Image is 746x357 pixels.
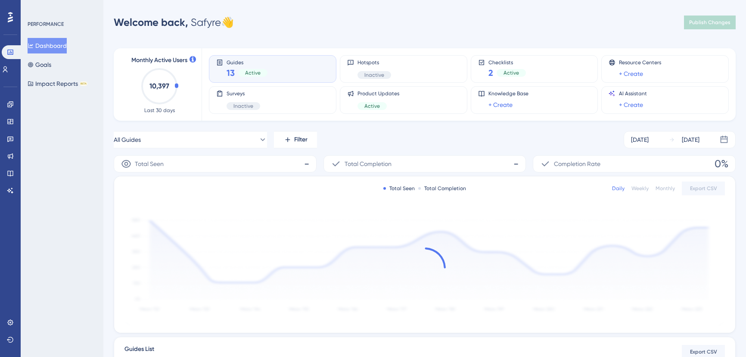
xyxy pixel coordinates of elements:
[383,185,415,192] div: Total Seen
[689,19,730,26] span: Publish Changes
[28,57,51,72] button: Goals
[304,157,309,171] span: -
[80,81,87,86] div: BETA
[488,59,526,65] span: Checklists
[488,100,513,110] a: + Create
[619,69,643,79] a: + Create
[114,135,141,145] span: All Guides
[619,90,647,97] span: AI Assistant
[149,82,169,90] text: 10,397
[28,76,87,91] button: Impact ReportsBETA
[554,159,600,169] span: Completion Rate
[357,90,399,97] span: Product Updates
[684,16,736,29] button: Publish Changes
[715,157,728,171] span: 0%
[245,69,261,76] span: Active
[619,59,661,66] span: Resource Centers
[488,90,528,97] span: Knowledge Base
[612,185,625,192] div: Daily
[364,103,380,110] span: Active
[631,135,649,145] div: [DATE]
[135,159,164,169] span: Total Seen
[274,131,317,148] button: Filter
[656,185,675,192] div: Monthly
[114,131,267,148] button: All Guides
[227,67,235,79] span: 13
[233,103,253,110] span: Inactive
[345,159,392,169] span: Total Completion
[114,16,234,29] div: Safyre 👋
[504,69,519,76] span: Active
[294,135,308,145] span: Filter
[418,185,466,192] div: Total Completion
[513,157,519,171] span: -
[227,59,267,65] span: Guides
[690,348,717,355] span: Export CSV
[114,16,188,28] span: Welcome back,
[357,59,391,66] span: Hotspots
[619,100,643,110] a: + Create
[144,107,175,114] span: Last 30 days
[690,185,717,192] span: Export CSV
[682,182,725,195] button: Export CSV
[28,21,64,28] div: PERFORMANCE
[28,38,67,53] button: Dashboard
[364,72,384,78] span: Inactive
[682,135,699,145] div: [DATE]
[227,90,260,97] span: Surveys
[631,185,649,192] div: Weekly
[488,67,493,79] span: 2
[131,55,187,66] span: Monthly Active Users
